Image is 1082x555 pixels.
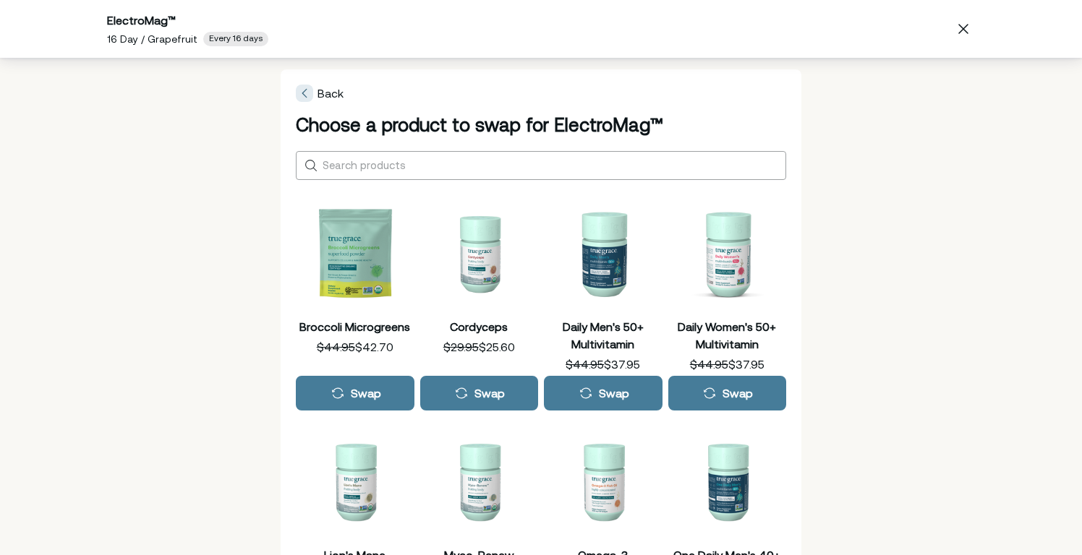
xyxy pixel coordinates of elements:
span: Broccoli Microgreens [299,320,410,333]
span: ElectroMag™ [107,14,176,27]
button: Swap [296,376,414,410]
div: $25.60 [420,341,539,353]
input: Search products [323,159,780,171]
s: $29.95 [443,340,479,353]
div: $37.95 [668,358,787,370]
button: Swap [420,376,539,410]
div: 16 Day / Grapefruit [107,34,197,44]
div: $42.70 [296,341,414,353]
span: Every 16 days [209,33,263,45]
s: $44.95 [317,340,355,353]
s: $44.95 [566,358,604,371]
s: $44.95 [690,358,728,371]
span: Back [318,87,344,100]
button: Swap [544,376,663,410]
span: Daily Men's 50+ Multivitamin [563,320,644,350]
span: Cordyceps [450,320,508,333]
span: Back [296,85,344,102]
div: $37.95 [544,358,663,370]
div: Swap [599,387,629,399]
span: Choose a product to swap for ElectroMag™ [296,114,663,135]
div: Swap [723,387,753,399]
div: Swap [351,387,381,399]
span: Close [952,17,975,40]
div: Swap [474,387,505,399]
button: Swap [668,376,787,410]
span: Daily Women's 50+ Multivitamin [678,320,776,350]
